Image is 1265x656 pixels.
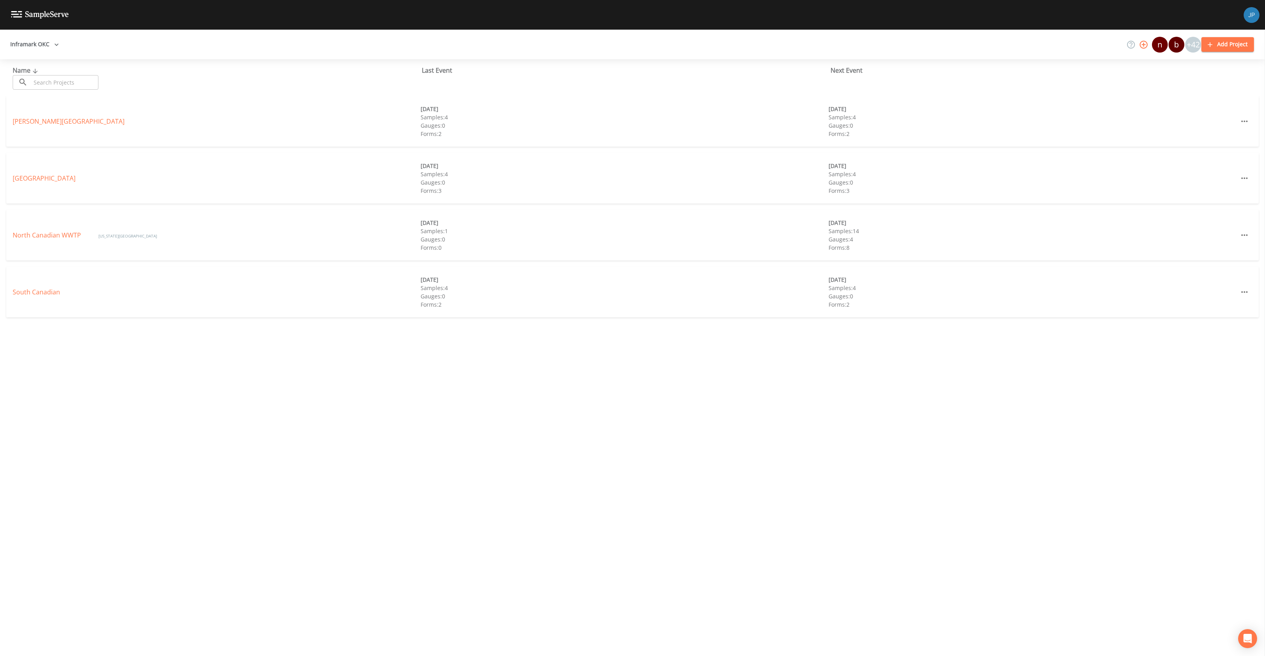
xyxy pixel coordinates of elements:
div: [DATE] [829,162,1237,170]
div: +42 [1185,37,1201,53]
div: Samples: 14 [829,227,1237,235]
div: Samples: 4 [421,113,829,121]
div: nicholas.wilson@inframark.com [1152,37,1168,53]
div: Samples: 4 [829,113,1237,121]
div: Gauges: 0 [421,235,829,243]
div: [DATE] [421,105,829,113]
div: Open Intercom Messenger [1238,629,1257,648]
div: Forms: 8 [829,243,1237,252]
div: Gauges: 0 [829,292,1237,300]
button: Inframark OKC [7,37,62,52]
div: Samples: 1 [421,227,829,235]
div: Next Event [831,66,1240,75]
span: Name [13,66,40,75]
div: [DATE] [829,275,1237,284]
div: Forms: 2 [421,300,829,309]
div: b [1169,37,1184,53]
div: bturner@inframark.com [1168,37,1185,53]
div: [DATE] [829,105,1237,113]
img: logo [11,11,69,19]
a: [PERSON_NAME][GEOGRAPHIC_DATA] [13,117,125,126]
div: Samples: 4 [829,284,1237,292]
div: Samples: 4 [421,284,829,292]
img: 41241ef155101aa6d92a04480b0d0000 [1244,7,1259,23]
a: North Canadian WWTP [13,231,83,239]
div: Gauges: 0 [421,292,829,300]
div: Samples: 4 [421,170,829,178]
div: Forms: 2 [829,130,1237,138]
div: n [1152,37,1168,53]
div: [DATE] [421,162,829,170]
div: Forms: 2 [421,130,829,138]
div: Gauges: 0 [829,178,1237,187]
div: Gauges: 4 [829,235,1237,243]
div: Samples: 4 [829,170,1237,178]
div: Forms: 3 [421,187,829,195]
div: Forms: 0 [421,243,829,252]
input: Search Projects [31,75,98,90]
div: [DATE] [829,219,1237,227]
div: Gauges: 0 [421,178,829,187]
span: [US_STATE][GEOGRAPHIC_DATA] [98,233,157,239]
div: Last Event [422,66,831,75]
div: Forms: 2 [829,300,1237,309]
div: Gauges: 0 [829,121,1237,130]
div: [DATE] [421,275,829,284]
a: [GEOGRAPHIC_DATA] [13,174,76,183]
a: South Canadian [13,288,60,296]
div: [DATE] [421,219,829,227]
div: Gauges: 0 [421,121,829,130]
button: Add Project [1201,37,1254,52]
div: Forms: 3 [829,187,1237,195]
